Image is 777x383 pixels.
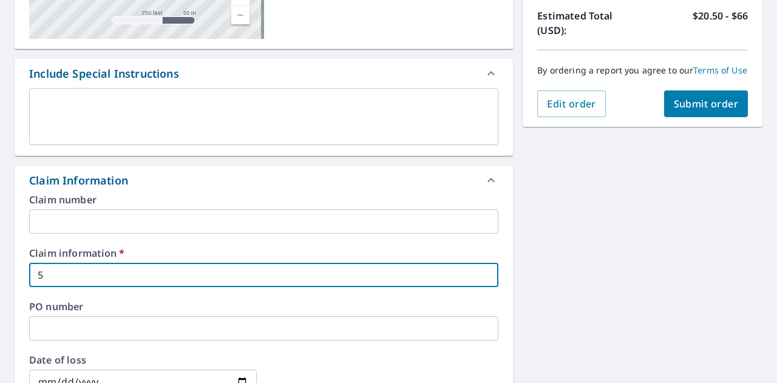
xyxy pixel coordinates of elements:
[674,97,739,110] span: Submit order
[15,166,513,195] div: Claim Information
[693,64,747,76] a: Terms of Use
[29,248,498,258] label: Claim information
[537,65,748,76] p: By ordering a report you agree to our
[15,59,513,88] div: Include Special Instructions
[537,8,642,38] p: Estimated Total (USD):
[29,172,128,189] div: Claim Information
[664,90,748,117] button: Submit order
[537,90,606,117] button: Edit order
[693,8,748,38] p: $20.50 - $66
[29,66,179,82] div: Include Special Instructions
[547,97,596,110] span: Edit order
[231,6,249,24] a: Current Level 17, Zoom Out
[29,302,498,311] label: PO number
[29,195,498,205] label: Claim number
[29,355,257,365] label: Date of loss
